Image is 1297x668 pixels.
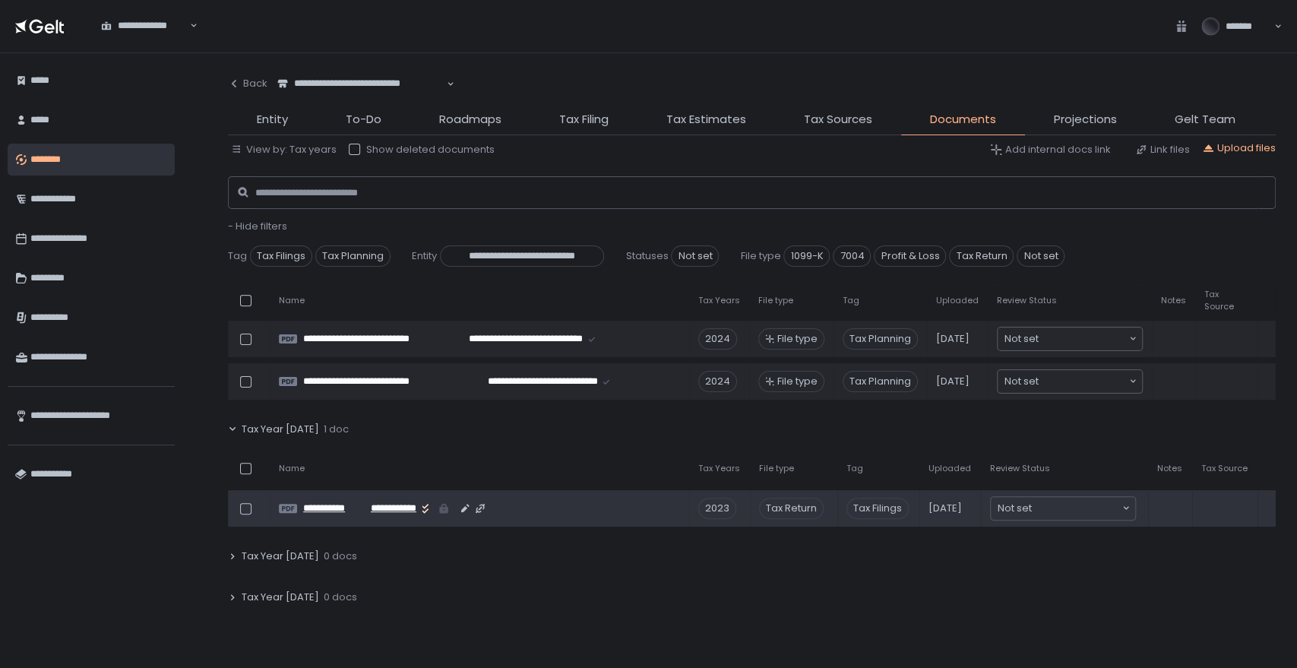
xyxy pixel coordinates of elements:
[928,502,962,515] span: [DATE]
[671,245,719,267] span: Not set
[315,245,391,267] span: Tax Planning
[324,549,357,563] span: 0 docs
[228,249,247,263] span: Tag
[91,11,198,43] div: Search for option
[324,590,357,604] span: 0 docs
[698,328,737,350] div: 2024
[439,111,501,128] span: Roadmaps
[228,220,287,233] button: - Hide filters
[277,90,445,106] input: Search for option
[666,111,746,128] span: Tax Estimates
[998,501,1032,516] span: Not set
[1202,141,1276,155] button: Upload files
[324,423,349,436] span: 1 doc
[242,590,319,604] span: Tax Year [DATE]
[1004,374,1039,389] span: Not set
[777,375,818,388] span: File type
[228,219,287,233] span: - Hide filters
[804,111,872,128] span: Tax Sources
[997,295,1057,306] span: Review Status
[228,77,267,90] div: Back
[990,463,1050,474] span: Review Status
[936,295,979,306] span: Uploaded
[231,143,337,157] button: View by: Tax years
[1135,143,1190,157] button: Link files
[1161,295,1186,306] span: Notes
[279,295,305,306] span: Name
[740,249,780,263] span: File type
[998,370,1142,393] div: Search for option
[267,68,454,100] div: Search for option
[846,463,863,474] span: Tag
[1017,245,1064,267] span: Not set
[783,245,830,267] span: 1099-K
[843,295,859,306] span: Tag
[412,249,437,263] span: Entity
[101,33,188,48] input: Search for option
[698,295,740,306] span: Tax Years
[930,111,996,128] span: Documents
[936,375,970,388] span: [DATE]
[1032,501,1121,516] input: Search for option
[279,463,305,474] span: Name
[759,463,794,474] span: File type
[928,463,971,474] span: Uploaded
[874,245,946,267] span: Profit & Loss
[777,332,818,346] span: File type
[698,463,740,474] span: Tax Years
[1175,111,1235,128] span: Gelt Team
[843,371,918,392] span: Tax Planning
[1054,111,1117,128] span: Projections
[698,498,736,519] div: 2023
[949,245,1014,267] span: Tax Return
[1201,463,1248,474] span: Tax Source
[846,498,909,519] span: Tax Filings
[625,249,668,263] span: Statuses
[833,245,871,267] span: 7004
[346,111,381,128] span: To-Do
[242,423,319,436] span: Tax Year [DATE]
[843,328,918,350] span: Tax Planning
[990,143,1111,157] button: Add internal docs link
[1004,331,1039,347] span: Not set
[1157,463,1182,474] span: Notes
[758,295,793,306] span: File type
[559,111,609,128] span: Tax Filing
[759,498,824,519] div: Tax Return
[257,111,288,128] span: Entity
[936,332,970,346] span: [DATE]
[1204,289,1248,312] span: Tax Source
[242,549,319,563] span: Tax Year [DATE]
[698,371,737,392] div: 2024
[250,245,312,267] span: Tax Filings
[998,328,1142,350] div: Search for option
[1039,331,1128,347] input: Search for option
[228,68,267,99] button: Back
[991,497,1135,520] div: Search for option
[1039,374,1128,389] input: Search for option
